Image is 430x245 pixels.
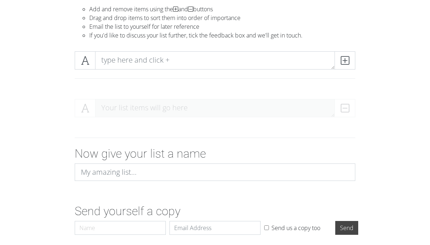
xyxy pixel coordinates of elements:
li: If you'd like to discuss your list further, tick the feedback box and we'll get in touch. [89,31,355,40]
input: Name [75,221,166,235]
input: Email Address [169,221,261,235]
h2: Now give your list a name [75,147,355,161]
input: Send [335,221,358,235]
h2: Send yourself a copy [75,204,355,218]
input: My amazing list... [75,163,355,181]
li: Email the list to yourself for later reference [89,22,355,31]
li: Add and remove items using the and buttons [89,5,355,13]
li: Drag and drop items to sort them into order of importance [89,13,355,22]
label: Send us a copy too [271,224,320,232]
